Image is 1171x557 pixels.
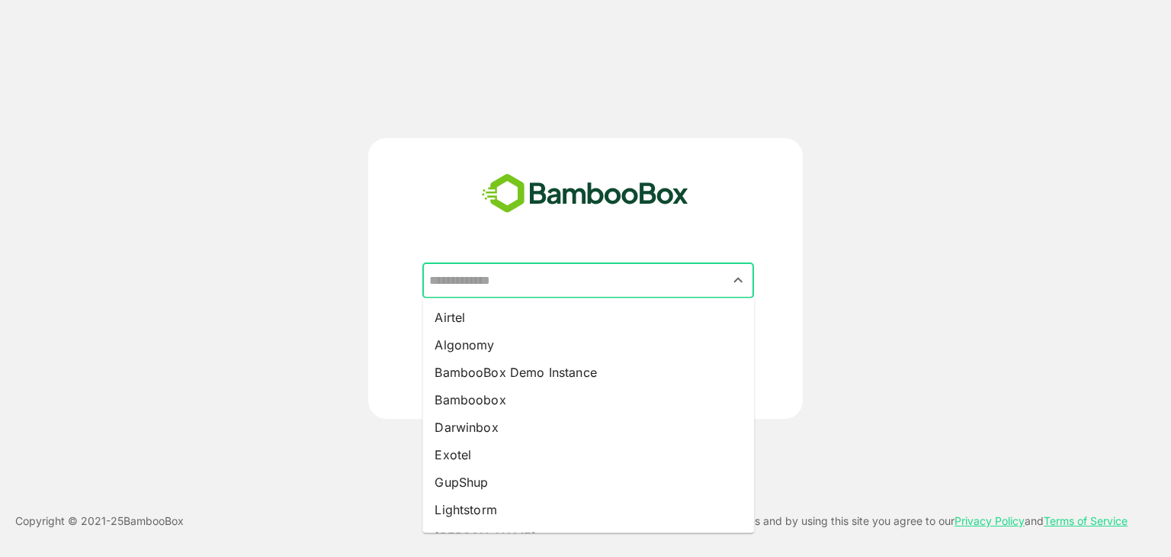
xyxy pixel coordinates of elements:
[422,386,754,414] li: Bamboobox
[422,441,754,468] li: Exotel
[652,512,1128,530] p: This site uses cookies and by using this site you agree to our and
[728,270,749,291] button: Close
[422,304,754,331] li: Airtel
[1044,514,1128,527] a: Terms of Service
[422,359,754,386] li: BambooBox Demo Instance
[422,468,754,496] li: GupShup
[422,414,754,441] li: Darwinbox
[422,331,754,359] li: Algonomy
[422,496,754,523] li: Lightstorm
[473,169,697,219] img: bamboobox
[422,523,754,551] li: [PERSON_NAME]
[15,512,184,530] p: Copyright © 2021- 25 BambooBox
[954,514,1025,527] a: Privacy Policy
